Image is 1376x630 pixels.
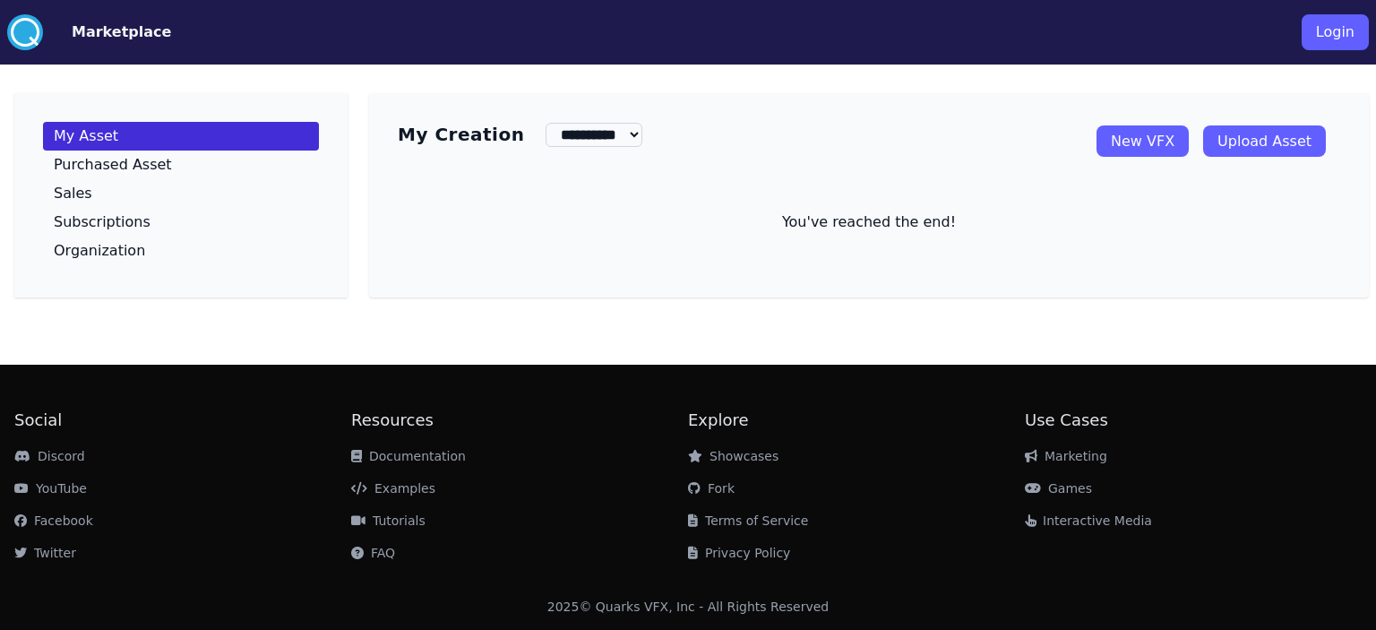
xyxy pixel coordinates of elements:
[54,215,150,229] p: Subscriptions
[14,513,93,528] a: Facebook
[43,22,171,43] a: Marketplace
[1025,449,1107,463] a: Marketing
[14,449,85,463] a: Discord
[54,186,92,201] p: Sales
[1302,7,1369,57] a: Login
[43,122,319,151] a: My Asset
[43,208,319,237] a: Subscriptions
[351,546,395,560] a: FAQ
[398,211,1340,233] p: You've reached the end!
[398,122,524,147] h3: My Creation
[72,22,171,43] button: Marketplace
[1025,481,1092,496] a: Games
[14,546,76,560] a: Twitter
[54,244,145,258] p: Organization
[14,408,351,433] h2: Social
[1096,125,1189,157] a: New VFX
[43,179,319,208] a: Sales
[1302,14,1369,50] button: Login
[1025,408,1362,433] h2: Use Cases
[54,129,118,143] p: My Asset
[688,481,735,496] a: Fork
[351,481,435,496] a: Examples
[547,598,830,616] div: 2025 © Quarks VFX, Inc - All Rights Reserved
[351,408,688,433] h2: Resources
[14,481,87,496] a: YouTube
[1025,513,1152,528] a: Interactive Media
[688,449,778,463] a: Showcases
[351,513,426,528] a: Tutorials
[43,237,319,265] a: Organization
[1203,125,1326,157] a: Upload Asset
[688,408,1025,433] h2: Explore
[688,546,790,560] a: Privacy Policy
[54,158,172,172] p: Purchased Asset
[351,449,466,463] a: Documentation
[43,151,319,179] a: Purchased Asset
[688,513,808,528] a: Terms of Service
